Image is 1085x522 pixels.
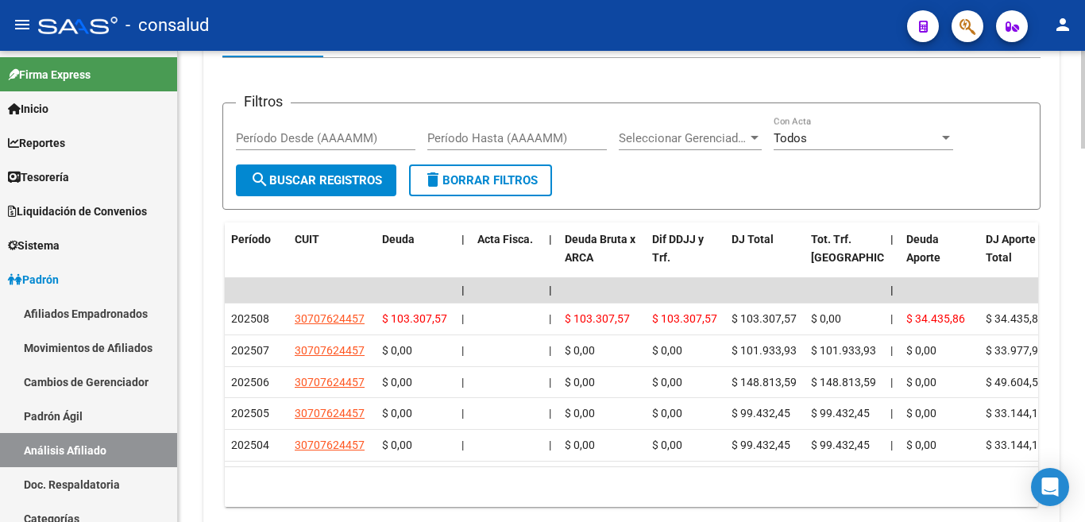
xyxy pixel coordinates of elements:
span: Deuda Aporte [906,233,940,264]
span: $ 0,00 [652,407,682,420]
span: 202505 [231,407,269,420]
span: | [890,284,894,296]
datatable-header-cell: Tot. Trf. Bruto [805,222,884,292]
span: | [549,407,551,420]
span: | [890,312,893,325]
datatable-header-cell: DJ Aporte Total [979,222,1059,292]
span: Período [231,233,271,246]
span: $ 101.933,93 [811,344,876,357]
span: $ 99.432,45 [732,407,790,420]
span: 202506 [231,376,269,389]
span: $ 148.813,59 [811,376,876,389]
span: Padrón [8,271,59,288]
datatable-header-cell: | [455,222,471,292]
span: | [549,233,552,246]
span: $ 0,00 [906,344,936,357]
span: Seleccionar Gerenciador [619,131,747,145]
mat-icon: search [250,170,269,189]
button: Buscar Registros [236,164,396,196]
span: | [549,344,551,357]
datatable-header-cell: Dif DDJJ y Trf. [646,222,725,292]
span: | [549,284,552,296]
span: $ 0,00 [652,344,682,357]
span: Inicio [8,100,48,118]
span: $ 49.604,53 [986,376,1044,389]
span: 202504 [231,439,269,451]
button: Borrar Filtros [409,164,552,196]
span: Buscar Registros [250,173,382,188]
span: | [461,407,464,420]
datatable-header-cell: | [884,222,900,292]
span: | [461,344,464,357]
mat-icon: person [1053,15,1072,34]
mat-icon: menu [13,15,32,34]
h3: Filtros [236,91,291,113]
span: 30707624457 [295,312,365,325]
span: Dif DDJJ y Trf. [652,233,704,264]
span: $ 103.307,57 [652,312,717,325]
span: $ 0,00 [652,439,682,451]
span: $ 0,00 [906,376,936,389]
span: $ 0,00 [382,439,412,451]
span: | [549,439,551,451]
span: 202508 [231,312,269,325]
datatable-header-cell: Acta Fisca. [471,222,542,292]
span: Todos [774,131,807,145]
span: Tesorería [8,168,69,186]
span: $ 0,00 [565,439,595,451]
span: $ 0,00 [382,376,412,389]
span: $ 0,00 [565,344,595,357]
span: | [549,376,551,389]
span: | [890,439,893,451]
span: | [890,407,893,420]
span: - consalud [125,8,209,43]
datatable-header-cell: CUIT [288,222,376,292]
span: Liquidación de Convenios [8,203,147,220]
span: | [890,344,893,357]
span: Deuda [382,233,415,246]
mat-icon: delete [423,170,442,189]
div: Open Intercom Messenger [1031,468,1069,506]
span: Firma Express [8,66,91,83]
datatable-header-cell: DJ Total [725,222,805,292]
span: Acta Fisca. [477,233,533,246]
span: $ 33.144,15 [986,407,1044,420]
span: $ 103.307,57 [565,312,630,325]
span: CUIT [295,233,319,246]
span: $ 0,00 [906,407,936,420]
span: $ 0,00 [382,344,412,357]
span: $ 103.307,57 [732,312,797,325]
datatable-header-cell: Período [225,222,288,292]
span: $ 33.977,98 [986,344,1044,357]
span: $ 103.307,57 [382,312,447,325]
span: | [549,312,551,325]
span: $ 101.933,93 [732,344,797,357]
span: $ 34.435,86 [906,312,965,325]
span: $ 99.432,45 [732,439,790,451]
span: Sistema [8,237,60,254]
span: 30707624457 [295,439,365,451]
span: $ 99.432,45 [811,439,870,451]
datatable-header-cell: Deuda Bruta x ARCA [558,222,646,292]
span: $ 148.813,59 [732,376,797,389]
datatable-header-cell: Deuda Aporte [900,222,979,292]
span: $ 99.432,45 [811,407,870,420]
span: 30707624457 [295,407,365,420]
span: | [890,233,894,246]
span: $ 34.435,86 [986,312,1044,325]
span: $ 0,00 [382,407,412,420]
span: Reportes [8,134,65,152]
span: | [461,284,465,296]
span: Borrar Filtros [423,173,538,188]
datatable-header-cell: | [542,222,558,292]
span: 30707624457 [295,344,365,357]
span: | [890,376,893,389]
span: $ 0,00 [652,376,682,389]
span: $ 33.144,15 [986,439,1044,451]
span: 202507 [231,344,269,357]
span: DJ Aporte Total [986,233,1036,264]
span: DJ Total [732,233,774,246]
span: 30707624457 [295,376,365,389]
span: $ 0,00 [811,312,841,325]
span: | [461,233,465,246]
